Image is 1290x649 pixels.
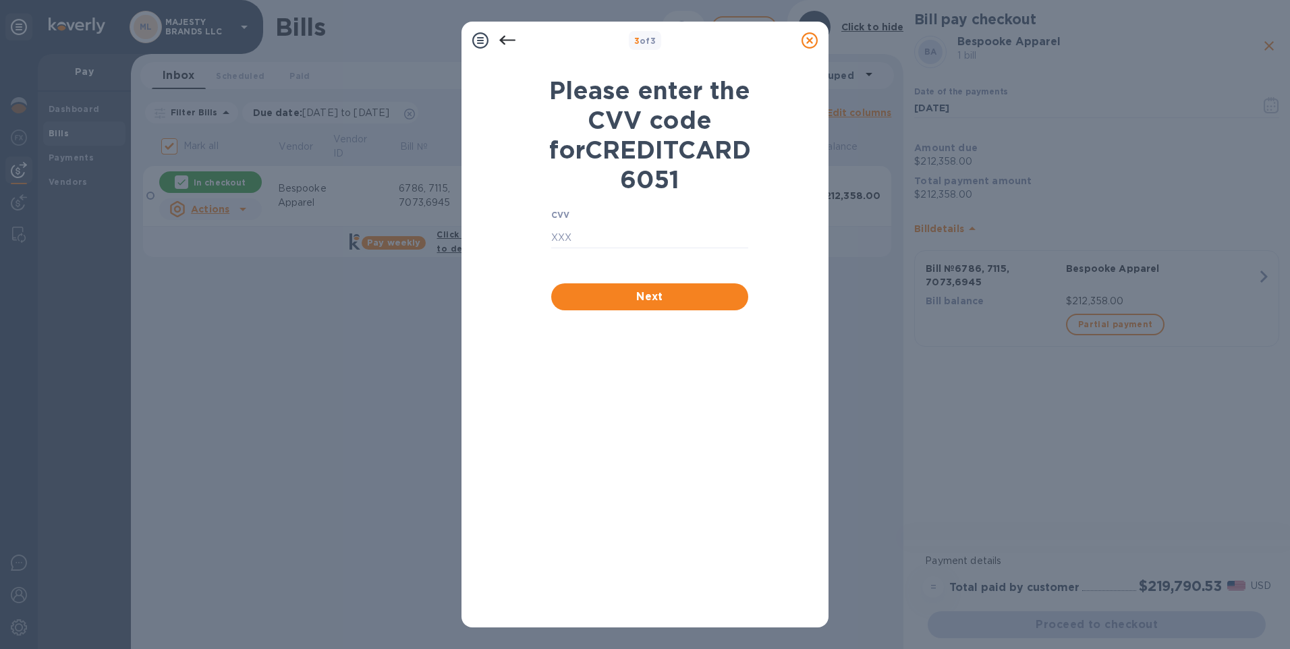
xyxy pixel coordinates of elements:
button: Next [551,283,748,310]
b: Please enter the CVV code for CREDITCARD 6051 [549,76,751,194]
label: CVV [551,212,569,220]
span: 3 [634,36,640,46]
span: Next [562,289,737,305]
iframe: Chat Widget [1223,584,1290,649]
b: of 3 [634,36,656,46]
input: XXX [551,228,748,248]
